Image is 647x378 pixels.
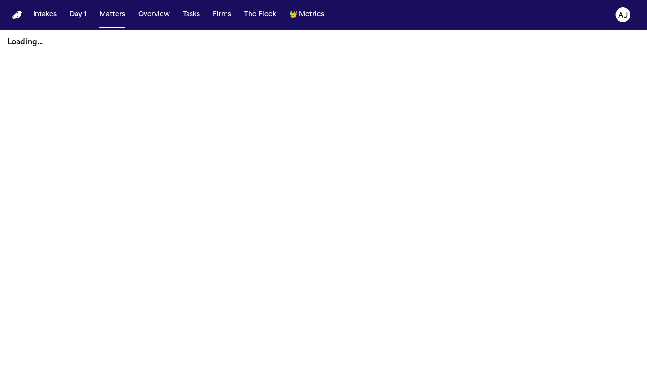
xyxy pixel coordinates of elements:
a: Home [11,11,22,19]
img: Finch Logo [11,11,22,19]
button: Tasks [179,6,204,23]
button: Intakes [29,6,60,23]
button: Day 1 [66,6,90,23]
p: Loading... [7,37,640,48]
button: The Flock [240,6,280,23]
button: Matters [96,6,129,23]
button: Firms [209,6,235,23]
button: Overview [134,6,174,23]
button: crownMetrics [286,6,328,23]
